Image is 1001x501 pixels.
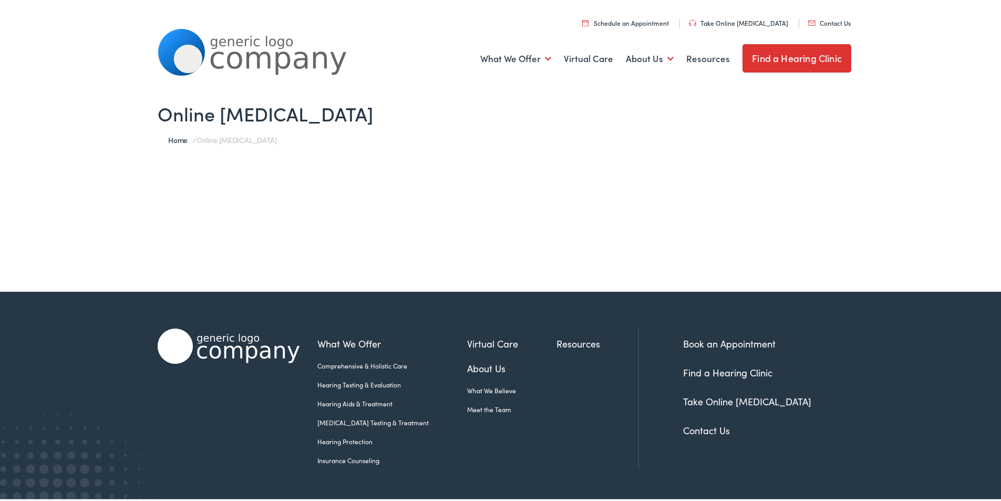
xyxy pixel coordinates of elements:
img: utility icon [808,18,816,24]
a: Contact Us [683,422,730,435]
span: / [168,132,276,143]
a: What We Offer [317,334,467,349]
img: Alpaca Audiology [158,326,300,362]
a: Meet the Team [467,403,556,412]
a: Hearing Testing & Evaluation [317,378,467,387]
a: Hearing Aids & Treatment [317,397,467,406]
a: What We Believe [467,384,556,393]
img: utility icon [689,18,696,24]
span: Online [MEDICAL_DATA] [197,132,276,143]
a: Take Online [MEDICAL_DATA] [683,393,811,406]
a: Home [168,132,193,143]
a: Contact Us [808,16,851,25]
a: Resources [556,334,638,349]
a: [MEDICAL_DATA] Testing & Treatment [317,416,467,425]
a: Insurance Counseling [317,454,467,463]
a: Find a Hearing Clinic [683,364,772,377]
a: Book an Appointment [683,335,776,348]
a: Take Online [MEDICAL_DATA] [689,16,788,25]
a: Find a Hearing Clinic [742,42,851,70]
a: Virtual Care [467,334,556,349]
h1: Online [MEDICAL_DATA] [158,100,851,122]
img: utility icon [582,17,589,24]
a: About Us [626,37,674,76]
a: Virtual Care [564,37,613,76]
a: Schedule an Appointment [582,16,669,25]
a: What We Offer [480,37,551,76]
a: Comprehensive & Holistic Care [317,359,467,369]
a: Resources [686,37,730,76]
a: About Us [467,359,556,373]
a: Hearing Protection [317,435,467,444]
